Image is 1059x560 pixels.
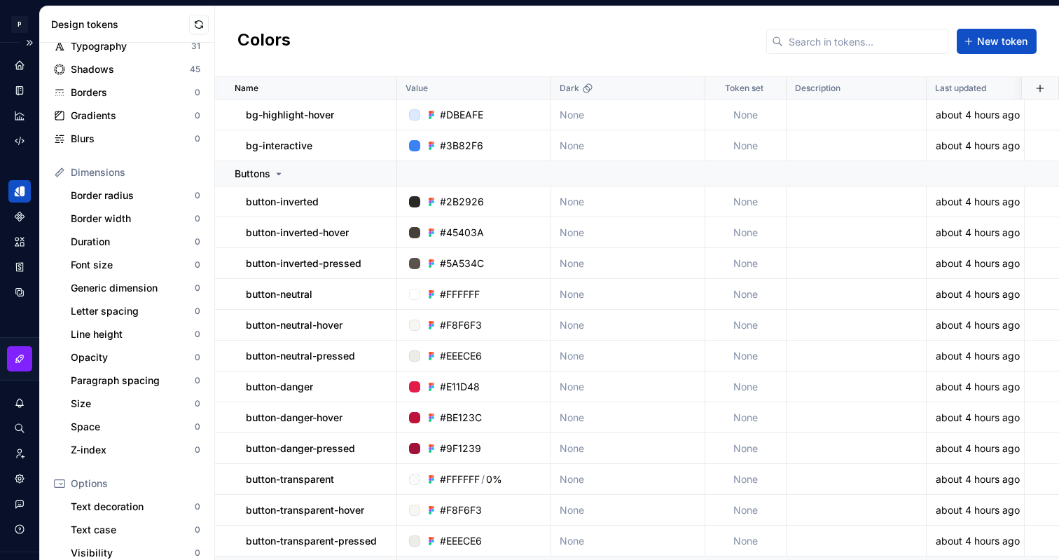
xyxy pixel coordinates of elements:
[8,417,31,439] button: Search ⌘K
[551,186,705,217] td: None
[927,349,1023,363] div: about 4 hours ago
[927,287,1023,301] div: about 4 hours ago
[48,104,206,127] a: Gradients0
[927,108,1023,122] div: about 4 hours ago
[927,534,1023,548] div: about 4 hours ago
[246,380,313,394] p: button-danger
[71,397,195,411] div: Size
[195,133,200,144] div: 0
[195,444,200,456] div: 0
[440,472,480,486] div: #FFFFFF
[71,62,190,76] div: Shadows
[705,371,787,402] td: None
[440,139,483,153] div: #3B82F6
[8,442,31,465] a: Invite team
[705,310,787,341] td: None
[551,341,705,371] td: None
[237,29,291,54] h2: Colors
[246,411,342,425] p: button-danger-hover
[927,472,1023,486] div: about 4 hours ago
[977,34,1027,48] span: New token
[8,205,31,228] div: Components
[8,130,31,152] a: Code automation
[8,231,31,253] div: Assets
[195,190,200,201] div: 0
[246,503,364,517] p: button-transparent-hover
[190,64,200,75] div: 45
[440,287,480,301] div: #FFFFFF
[71,477,200,491] div: Options
[65,207,206,230] a: Border width0
[551,464,705,495] td: None
[486,472,502,486] div: 0%
[705,526,787,556] td: None
[195,236,200,247] div: 0
[8,281,31,303] a: Data sources
[195,398,200,409] div: 0
[783,29,948,54] input: Search in tokens...
[65,184,206,207] a: Border radius0
[195,329,200,340] div: 0
[8,392,31,414] button: Notifications
[440,411,482,425] div: #BE123C
[71,327,195,341] div: Line height
[235,167,270,181] p: Buttons
[705,100,787,130] td: None
[440,257,484,271] div: #5A534C
[195,282,200,294] div: 0
[8,180,31,203] div: Design tokens
[8,54,31,76] div: Home
[246,108,334,122] p: bg-highlight-hover
[705,248,787,279] td: None
[3,9,36,39] button: P
[65,231,206,253] a: Duration0
[8,467,31,490] a: Settings
[195,306,200,317] div: 0
[65,346,206,369] a: Opacity0
[65,369,206,392] a: Paragraph spacing0
[705,217,787,248] td: None
[195,259,200,271] div: 0
[8,493,31,515] div: Contact support
[65,496,206,518] a: Text decoration0
[927,503,1023,517] div: about 4 hours ago
[705,279,787,310] td: None
[551,279,705,310] td: None
[20,33,39,53] button: Expand sidebar
[246,442,355,456] p: button-danger-pressed
[705,186,787,217] td: None
[51,18,189,32] div: Design tokens
[71,304,195,318] div: Letter spacing
[927,318,1023,332] div: about 4 hours ago
[481,472,485,486] div: /
[440,226,484,240] div: #45403A
[71,109,195,123] div: Gradients
[927,195,1023,209] div: about 4 hours ago
[440,318,482,332] div: #F8F6F3
[71,443,195,457] div: Z-index
[8,79,31,102] a: Documentation
[48,81,206,104] a: Borders0
[65,519,206,541] a: Text case0
[195,352,200,363] div: 0
[71,500,195,514] div: Text decoration
[935,83,986,94] p: Last updated
[927,411,1023,425] div: about 4 hours ago
[705,402,787,433] td: None
[71,350,195,364] div: Opacity
[191,41,200,52] div: 31
[246,257,361,271] p: button-inverted-pressed
[551,100,705,130] td: None
[927,226,1023,240] div: about 4 hours ago
[246,349,355,363] p: button-neutral-pressed
[440,108,483,122] div: #DBEAFE
[71,374,195,388] div: Paragraph spacing
[65,277,206,299] a: Generic dimension0
[8,104,31,127] a: Analytics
